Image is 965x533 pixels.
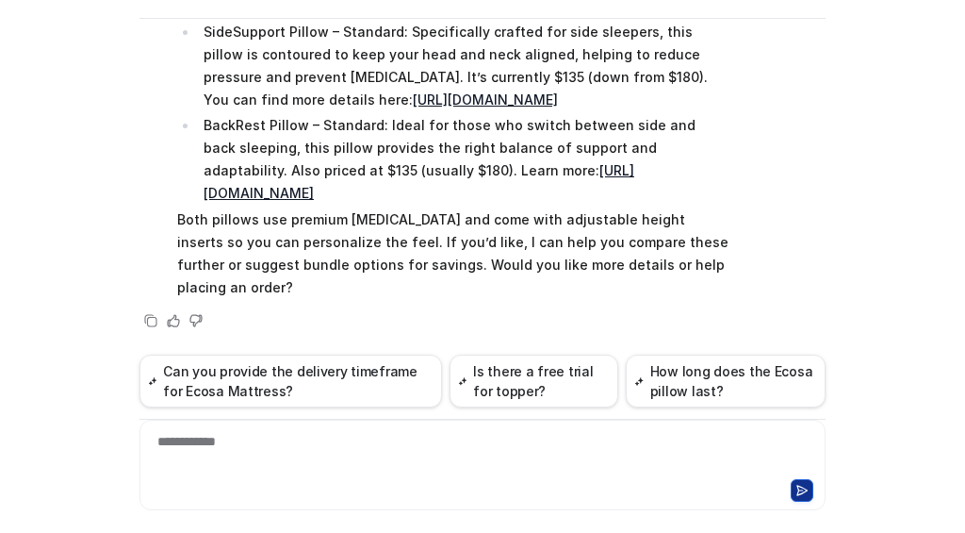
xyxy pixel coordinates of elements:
p: SideSupport Pillow – Standard: Specifically crafted for side sleepers, this pillow is contoured t... [204,21,728,111]
button: Can you provide the delivery timeframe for Ecosa Mattress? [139,355,442,408]
button: Is there a free trial for topper? [450,355,618,408]
p: Both pillows use premium [MEDICAL_DATA] and come with adjustable height inserts so you can person... [177,208,728,299]
p: BackRest Pillow – Standard: Ideal for those who switch between side and back sleeping, this pillo... [204,114,728,205]
button: How long does the Ecosa pillow last? [626,355,826,408]
a: [URL][DOMAIN_NAME] [413,92,558,108]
